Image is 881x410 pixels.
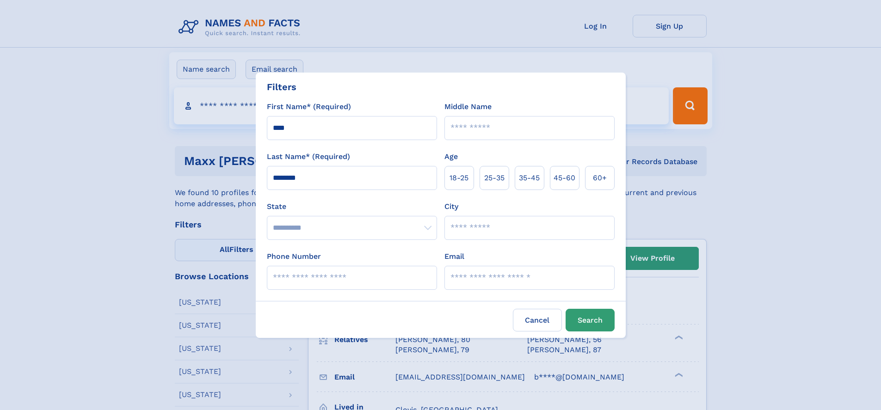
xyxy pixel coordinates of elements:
label: State [267,201,437,212]
label: Phone Number [267,251,321,262]
span: 45‑60 [554,172,575,184]
span: 18‑25 [450,172,468,184]
label: Age [444,151,458,162]
span: 60+ [593,172,607,184]
label: City [444,201,458,212]
div: Filters [267,80,296,94]
label: First Name* (Required) [267,101,351,112]
label: Middle Name [444,101,492,112]
span: 35‑45 [519,172,540,184]
label: Email [444,251,464,262]
label: Last Name* (Required) [267,151,350,162]
button: Search [566,309,615,331]
span: 25‑35 [484,172,505,184]
label: Cancel [513,309,562,331]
